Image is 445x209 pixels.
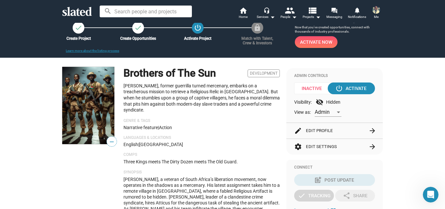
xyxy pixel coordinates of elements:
[337,82,366,94] div: Activate
[300,36,332,48] span: Activate Now
[123,159,280,165] p: Three Kings meets The Dirty Dozen meets The Old Guard.
[107,138,117,146] span: —
[308,6,317,15] mat-icon: view_list
[331,7,337,13] mat-icon: forum
[192,22,204,34] button: Activate Project
[372,6,380,14] img: Themba Sibeko
[75,24,82,32] mat-icon: check
[123,66,216,80] h1: Brothers of The Sun
[348,13,366,21] span: Notifications
[294,98,375,106] div: Visibility: Hidden
[303,13,321,21] span: Projects
[134,24,142,32] mat-icon: check
[328,82,375,94] button: Activate
[294,73,375,79] div: Admin Controls
[277,7,300,21] button: People
[298,190,331,202] div: Tracking
[343,190,367,202] div: Share
[123,118,280,124] p: Genre & Tags
[254,7,277,21] button: Services
[294,165,375,170] div: Connect
[280,13,297,21] div: People
[423,187,438,202] iframe: Intercom live chat
[268,13,276,21] mat-icon: arrow_drop_down
[368,5,384,22] button: Themba SibekoMe
[123,83,280,113] p: [PERSON_NAME], former guerrilla turned mercenary, embarks on a treacherous mission to retrieve a ...
[294,174,375,186] button: Post Update
[294,139,375,155] button: Edit Settings
[248,69,280,77] span: Development
[368,143,376,151] mat-icon: arrow_forward
[295,36,337,48] button: Activate Now
[132,22,144,34] a: Create Opportunities
[123,135,280,141] p: Languages & Locations
[314,13,322,21] mat-icon: arrow_drop_down
[139,142,183,147] span: [GEOGRAPHIC_DATA]
[335,190,375,202] button: Share
[294,82,334,94] span: Inactive
[335,84,343,92] mat-icon: power_settings_new
[374,13,379,21] span: Me
[257,13,275,21] div: Services
[123,170,280,175] p: Synopsis
[159,125,172,130] span: Action
[294,123,375,139] button: Edit Profile
[290,13,298,21] mat-icon: arrow_drop_down
[326,13,342,21] span: Messaging
[62,67,114,144] img: Brothers of The Sun
[295,25,383,34] p: Now that you’ve created opportunities, connect with thousands of industry professionals.
[176,36,219,41] div: Activate Project
[298,192,306,200] mat-icon: check
[194,24,202,32] mat-icon: power_settings_new
[100,6,192,17] input: Search people and projects
[123,125,158,130] span: Narrative feature
[323,7,346,21] a: Messaging
[354,7,360,13] mat-icon: notifications
[66,49,119,52] a: Learn more about the listing process
[239,13,248,21] span: Home
[294,143,302,151] mat-icon: settings
[300,7,323,21] button: Projects
[117,36,160,41] div: Create Opportunities
[232,7,254,21] a: Home
[123,152,280,157] p: Comps
[343,192,351,200] mat-icon: share
[57,36,100,41] div: Create Project
[264,7,269,13] mat-icon: headset_mic
[285,6,294,15] mat-icon: people
[294,127,302,135] mat-icon: edit
[315,109,330,115] span: Admin
[315,174,354,186] div: Post Update
[239,7,247,14] mat-icon: home
[158,125,159,130] span: |
[368,127,376,135] mat-icon: arrow_forward
[294,109,311,115] span: View as:
[316,98,323,106] mat-icon: visibility_off
[346,7,368,21] a: Notifications
[138,142,139,147] span: |
[294,190,334,202] button: Tracking
[314,176,322,184] mat-icon: post_add
[123,142,138,147] span: English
